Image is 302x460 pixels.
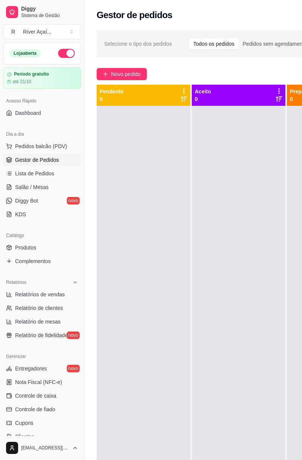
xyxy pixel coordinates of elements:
[3,154,81,166] a: Gestor de Pedidos
[3,255,81,267] a: Complementos
[14,71,49,77] article: Período gratuito
[21,12,78,19] span: Sistema de Gestão
[15,156,59,164] span: Gestor de Pedidos
[3,195,81,207] a: Diggy Botnovo
[3,362,81,375] a: Entregadoresnovo
[3,208,81,220] a: KDS
[15,244,36,251] span: Produtos
[9,49,41,57] div: Loja aberta
[97,9,173,21] h2: Gestor de pedidos
[15,197,38,204] span: Diggy Bot
[15,291,65,298] span: Relatórios de vendas
[21,6,78,12] span: Diggy
[111,70,141,78] span: Novo pedido
[3,316,81,328] a: Relatório de mesas
[195,88,211,95] p: Aceito
[15,331,68,339] span: Relatório de fidelidade
[189,39,239,49] div: Todos os pedidos
[3,329,81,341] a: Relatório de fidelidadenovo
[15,109,41,117] span: Dashboard
[3,24,81,39] button: Select a team
[3,376,81,388] a: Nota Fiscal (NFC-e)
[6,279,26,285] span: Relatórios
[15,378,62,386] span: Nota Fiscal (NFC-e)
[9,28,17,36] span: R
[100,95,123,103] p: 0
[21,445,69,451] span: [EMAIL_ADDRESS][DOMAIN_NAME]
[15,170,54,177] span: Lista de Pedidos
[3,128,81,140] div: Dia a dia
[3,242,81,254] a: Produtos
[3,302,81,314] a: Relatório de clientes
[58,49,75,58] button: Alterar Status
[97,68,147,80] button: Novo pedido
[195,95,211,103] p: 0
[3,140,81,152] button: Pedidos balcão (PDV)
[15,142,67,150] span: Pedidos balcão (PDV)
[15,433,34,440] span: Clientes
[3,3,81,21] a: DiggySistema de Gestão
[15,211,26,218] span: KDS
[3,181,81,193] a: Salão / Mesas
[3,417,81,429] a: Cupons
[3,431,81,443] a: Clientes
[12,79,31,85] article: até 21/10
[23,28,51,36] div: River Açaí ...
[103,71,108,77] span: plus
[104,40,172,48] span: Selecione o tipo dos pedidos
[3,167,81,180] a: Lista de Pedidos
[3,403,81,415] a: Controle de fiado
[3,439,81,457] button: [EMAIL_ADDRESS][DOMAIN_NAME]
[3,390,81,402] a: Controle de caixa
[15,406,55,413] span: Controle de fiado
[100,88,123,95] p: Pendente
[3,67,81,89] a: Período gratuitoaté 21/10
[15,419,33,427] span: Cupons
[3,229,81,242] div: Catálogo
[15,318,61,325] span: Relatório de mesas
[3,95,81,107] div: Acesso Rápido
[15,304,63,312] span: Relatório de clientes
[3,350,81,362] div: Gerenciar
[15,257,51,265] span: Complementos
[3,288,81,300] a: Relatórios de vendas
[3,107,81,119] a: Dashboard
[15,365,47,372] span: Entregadores
[15,392,56,400] span: Controle de caixa
[15,183,49,191] span: Salão / Mesas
